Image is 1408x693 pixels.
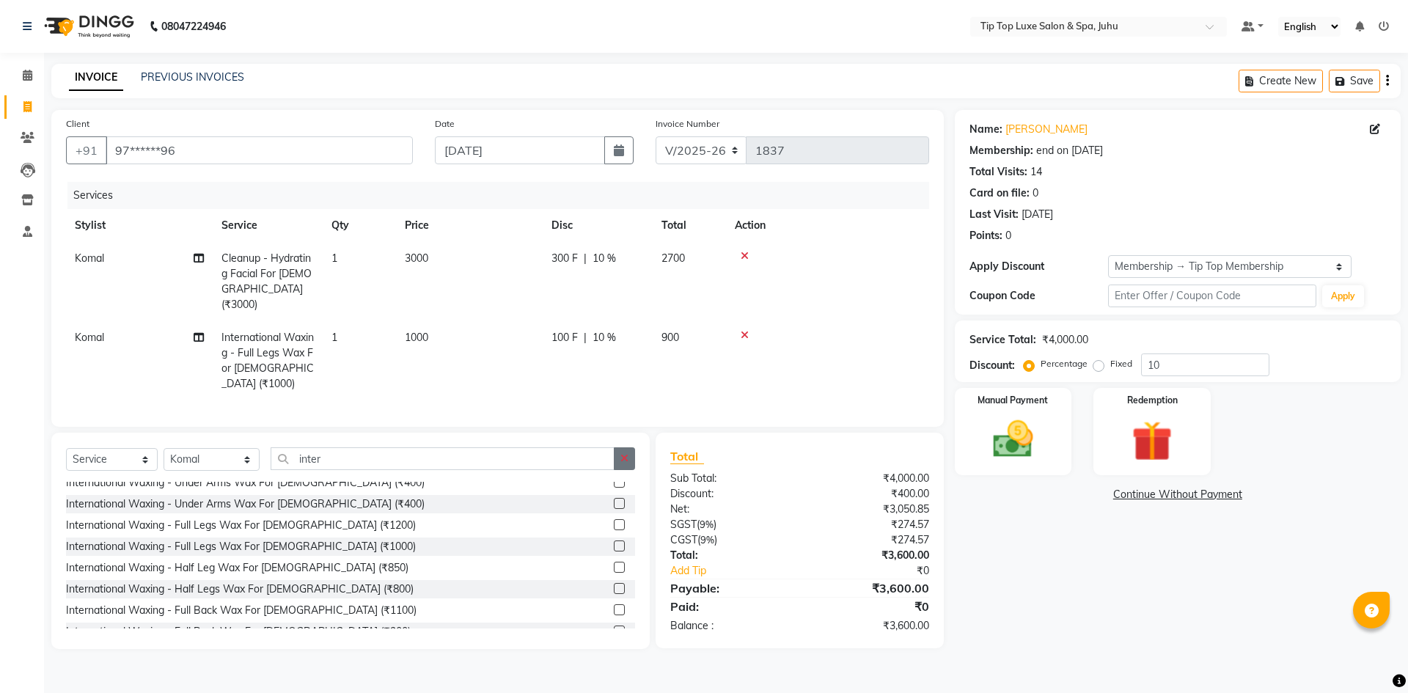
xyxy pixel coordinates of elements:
div: International Waxing - Full Back Wax For [DEMOGRAPHIC_DATA] (₹1100) [66,603,417,618]
input: Enter Offer / Coupon Code [1108,285,1316,307]
button: Apply [1322,285,1364,307]
div: International Waxing - Half Legs Wax For [DEMOGRAPHIC_DATA] (₹800) [66,582,414,597]
div: 14 [1030,164,1042,180]
span: Total [670,449,704,464]
div: ₹274.57 [799,532,939,548]
div: ₹0 [823,563,939,579]
div: Membership: [969,143,1033,158]
div: Total: [659,548,799,563]
div: International Waxing - Full Legs Wax For [DEMOGRAPHIC_DATA] (₹1200) [66,518,416,533]
div: International Waxing - Full Legs Wax For [DEMOGRAPHIC_DATA] (₹1000) [66,539,416,554]
th: Price [396,209,543,242]
th: Total [653,209,726,242]
div: Discount: [659,486,799,502]
span: | [584,330,587,345]
div: Sub Total: [659,471,799,486]
div: International Waxing - Under Arms Wax For [DEMOGRAPHIC_DATA] (₹400) [66,475,425,491]
div: ₹3,600.00 [799,579,939,597]
div: Points: [969,228,1002,243]
b: 08047224946 [161,6,226,47]
span: 3000 [405,252,428,265]
input: Search or Scan [271,447,615,470]
div: 0 [1005,228,1011,243]
img: logo [37,6,138,47]
a: Add Tip [659,563,823,579]
th: Qty [323,209,396,242]
div: Coupon Code [969,288,1108,304]
span: 300 F [551,251,578,266]
span: 1000 [405,331,428,344]
span: 900 [661,331,679,344]
input: Search by Name/Mobile/Email/Code [106,136,413,164]
div: ( ) [659,532,799,548]
label: Client [66,117,89,131]
div: ₹274.57 [799,517,939,532]
div: International Waxing - Under Arms Wax For [DEMOGRAPHIC_DATA] (₹400) [66,496,425,512]
div: ₹0 [799,598,939,615]
span: Komal [75,252,104,265]
div: ₹400.00 [799,486,939,502]
a: PREVIOUS INVOICES [141,70,244,84]
div: Net: [659,502,799,517]
div: [DATE] [1022,207,1053,222]
img: _gift.svg [1119,416,1185,466]
div: Name: [969,122,1002,137]
span: Cleanup - Hydrating Facial For [DEMOGRAPHIC_DATA] (₹3000) [221,252,312,311]
div: International Waxing - Half Leg Wax For [DEMOGRAPHIC_DATA] (₹850) [66,560,408,576]
span: 2700 [661,252,685,265]
div: Discount: [969,358,1015,373]
div: Payable: [659,579,799,597]
span: 10 % [593,330,616,345]
div: ₹3,050.85 [799,502,939,517]
label: Date [435,117,455,131]
span: 10 % [593,251,616,266]
th: Stylist [66,209,213,242]
span: | [584,251,587,266]
a: [PERSON_NAME] [1005,122,1088,137]
div: 0 [1033,186,1038,201]
label: Invoice Number [656,117,719,131]
th: Service [213,209,323,242]
div: Card on file: [969,186,1030,201]
div: International Waxing - Full Back Wax For [DEMOGRAPHIC_DATA] (₹900) [66,624,411,639]
a: INVOICE [69,65,123,91]
div: Last Visit: [969,207,1019,222]
th: Disc [543,209,653,242]
label: Fixed [1110,357,1132,370]
a: Continue Without Payment [958,487,1398,502]
span: SGST [670,518,697,531]
label: Manual Payment [978,394,1048,407]
span: 9% [700,518,714,530]
div: ₹4,000.00 [1042,332,1088,348]
span: Komal [75,331,104,344]
img: _cash.svg [980,416,1046,463]
div: end on [DATE] [1036,143,1103,158]
span: CGST [670,533,697,546]
div: Total Visits: [969,164,1027,180]
div: ₹4,000.00 [799,471,939,486]
span: 1 [331,252,337,265]
div: Balance : [659,618,799,634]
div: ₹3,600.00 [799,548,939,563]
div: ₹3,600.00 [799,618,939,634]
div: Services [67,182,940,209]
div: Apply Discount [969,259,1108,274]
button: Create New [1239,70,1323,92]
div: Service Total: [969,332,1036,348]
button: +91 [66,136,107,164]
span: 9% [700,534,714,546]
th: Action [726,209,929,242]
div: ( ) [659,517,799,532]
button: Save [1329,70,1380,92]
span: 100 F [551,330,578,345]
label: Redemption [1127,394,1178,407]
label: Percentage [1041,357,1088,370]
span: International Waxing - Full Legs Wax For [DEMOGRAPHIC_DATA] (₹1000) [221,331,314,390]
span: 1 [331,331,337,344]
div: Paid: [659,598,799,615]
